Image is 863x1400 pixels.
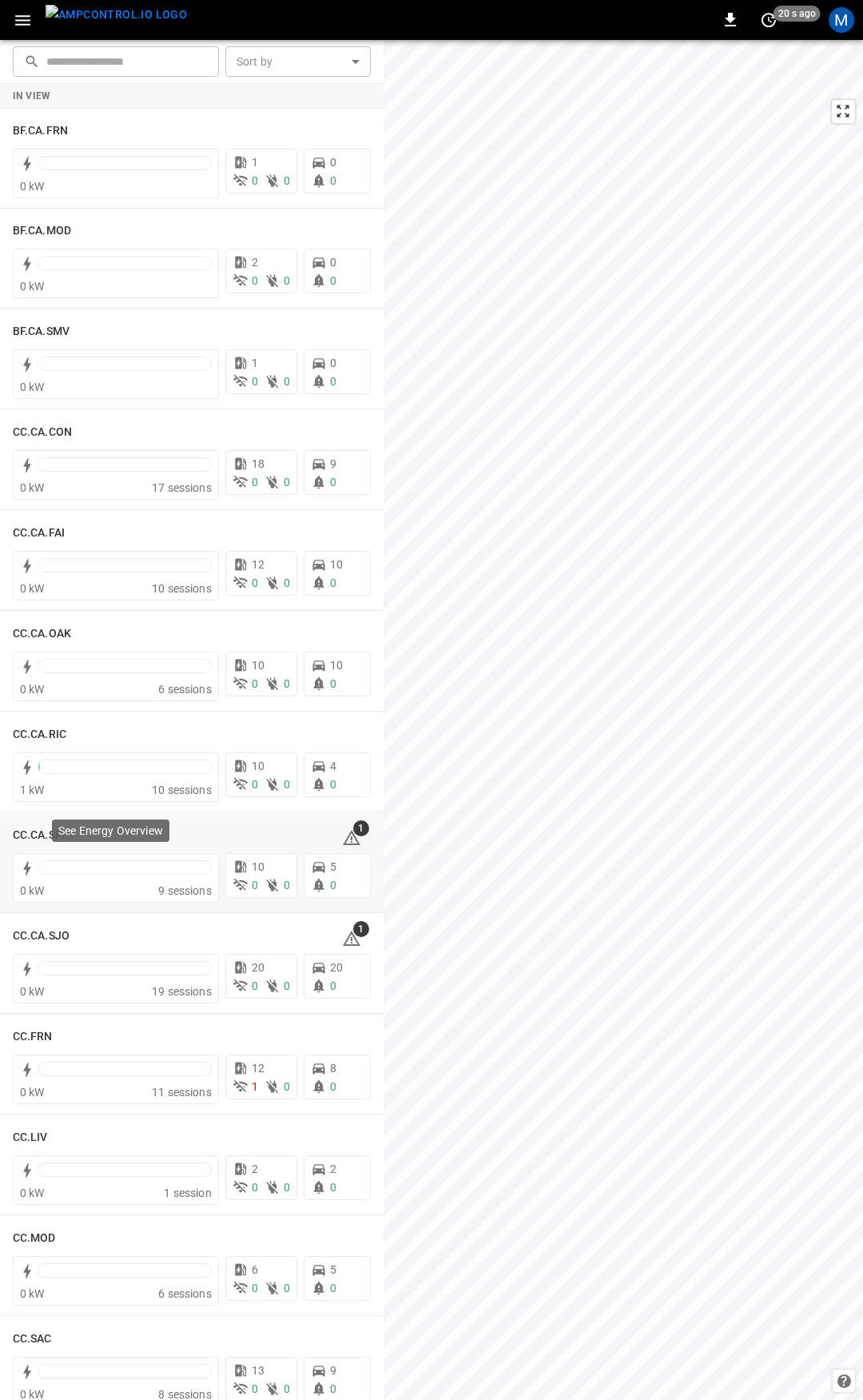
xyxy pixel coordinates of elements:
span: 18 [252,457,264,470]
span: 0 [252,576,258,589]
span: 9 [330,457,336,470]
span: 5 [330,1263,336,1276]
h6: CC.CA.SJO [13,927,70,945]
span: 0 [330,778,336,791]
span: 0 [252,879,258,891]
span: 0 [252,979,258,992]
span: 0 [252,274,258,287]
span: 0 kW [20,1287,45,1300]
span: 0 [284,1080,290,1093]
span: 0 [284,778,290,791]
h6: CC.SAC [13,1330,52,1348]
span: 0 [252,476,258,489]
span: 0 [252,375,258,388]
span: 10 sessions [152,582,212,595]
span: 4 [330,760,336,772]
span: 2 [252,256,258,269]
h6: CC.MOD [13,1230,56,1247]
h6: BF.CA.FRN [13,122,68,140]
span: 10 [330,558,343,571]
span: 9 [330,1364,336,1377]
span: 0 [252,1181,258,1194]
span: 20 [252,961,264,974]
h6: CC.CA.RIC [13,726,66,744]
canvas: Map [384,40,863,1400]
h6: CC.LIV [13,1129,48,1147]
span: 0 [284,576,290,589]
span: 1 [252,1080,258,1093]
span: 0 kW [20,985,45,998]
span: 1 [252,357,258,369]
span: 10 [252,659,264,672]
span: 0 [330,576,336,589]
span: 0 kW [20,683,45,696]
span: 0 [284,979,290,992]
span: 0 [284,1282,290,1294]
span: 0 kW [20,180,45,193]
span: 0 kW [20,582,45,595]
h6: BF.CA.SMV [13,323,70,341]
span: 0 [330,357,336,369]
p: See Energy Overview [58,823,163,839]
span: 0 [252,677,258,690]
span: 20 s ago [774,6,821,22]
h6: BF.CA.MOD [13,222,71,240]
span: 0 [284,274,290,287]
button: set refresh interval [756,7,781,33]
h6: CC.FRN [13,1028,53,1046]
span: 0 [330,1382,336,1395]
span: 0 [330,979,336,992]
span: 0 [252,1382,258,1395]
span: 2 [330,1163,336,1175]
span: 1 [353,820,369,836]
span: 6 sessions [158,683,212,696]
span: 0 [252,778,258,791]
span: 0 kW [20,481,45,494]
span: 1 [353,921,369,937]
span: 0 [330,156,336,169]
span: 0 [284,476,290,489]
span: 0 [284,1181,290,1194]
span: 6 sessions [158,1287,212,1300]
span: 0 [330,375,336,388]
span: 0 [330,256,336,269]
span: 0 [284,375,290,388]
span: 1 kW [20,784,45,796]
span: 17 sessions [152,481,212,494]
span: 0 [284,174,290,187]
span: 0 [330,1282,336,1294]
span: 6 [252,1263,258,1276]
span: 1 [252,156,258,169]
span: 8 [330,1062,336,1075]
span: 10 sessions [152,784,212,796]
span: 19 sessions [152,985,212,998]
span: 0 [284,677,290,690]
span: 1 session [164,1187,211,1199]
span: 12 [252,1062,264,1075]
span: 12 [252,558,264,571]
span: 0 [330,476,336,489]
span: 0 [284,1382,290,1395]
span: 0 [330,677,336,690]
span: 5 [330,860,336,873]
span: 0 kW [20,381,45,393]
span: 0 [330,879,336,891]
span: 10 [330,659,343,672]
span: 0 [284,879,290,891]
span: 2 [252,1163,258,1175]
span: 0 [330,174,336,187]
span: 9 sessions [158,884,212,897]
h6: CC.CA.OAK [13,625,71,643]
h6: CC.CA.SFF [13,827,68,844]
span: 13 [252,1364,264,1377]
div: profile-icon [829,7,854,33]
span: 0 kW [20,280,45,293]
span: 0 kW [20,1086,45,1099]
span: 0 kW [20,1187,45,1199]
span: 0 [330,274,336,287]
span: 10 [252,860,264,873]
span: 0 [252,174,258,187]
h6: CC.CA.FAI [13,525,65,542]
span: 0 kW [20,884,45,897]
span: 11 sessions [152,1086,212,1099]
